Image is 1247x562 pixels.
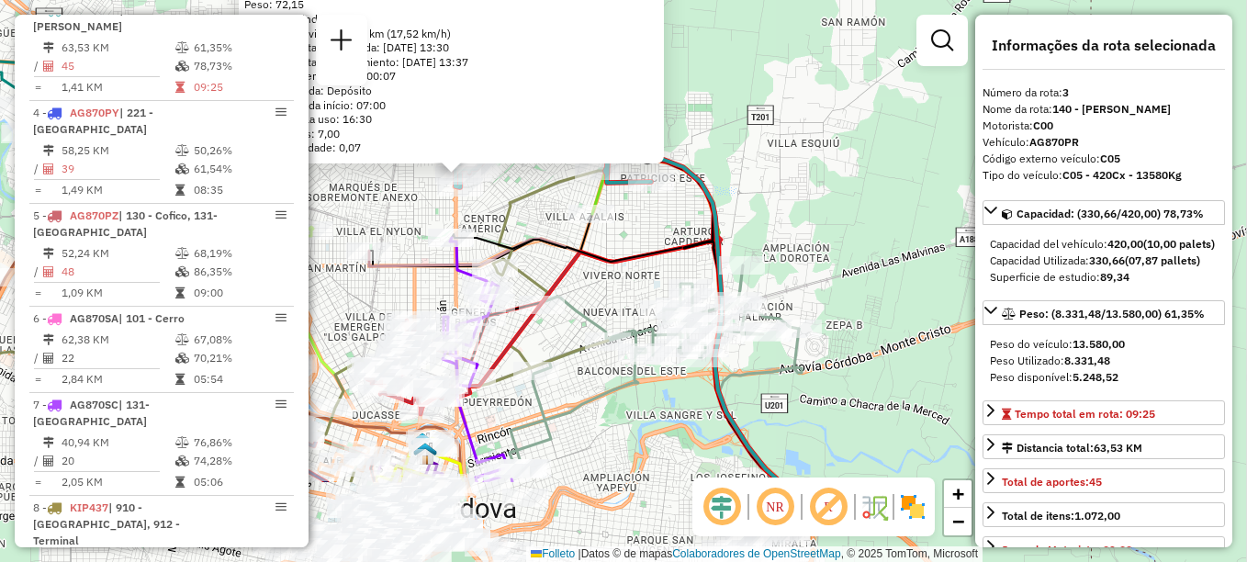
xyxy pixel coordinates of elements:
i: Total de Atividades [43,455,54,466]
td: 1,09 KM [61,284,174,302]
span: | 101 - Cerro [118,311,185,325]
strong: 420,00 [1107,237,1143,251]
td: = [33,370,42,388]
td: 63,53 KM [61,39,174,57]
em: Opções [275,209,286,220]
div: Tempo dirigindo: 00:01 [244,12,658,27]
span: | 221 - [GEOGRAPHIC_DATA] [33,106,153,136]
i: % de utilização da cubagem [175,353,189,364]
span: AG870PR [70,3,119,17]
strong: 13.580,00 [1073,337,1125,351]
div: Janela utilizada início: 07:00 [244,98,658,113]
div: Total de itens: 7,00 [244,127,658,141]
i: Tempo total em rota [175,82,185,93]
td: 68,19% [193,244,286,263]
td: 62,38 KM [61,331,174,349]
td: = [33,181,42,199]
div: Duración de la uso: 16:30 [244,112,658,127]
a: Acercar [944,480,972,508]
div: Janela utilizada: Depósito [244,84,658,98]
font: Capacidad Utilizada: [990,253,1200,267]
td: 22 [61,349,174,367]
strong: AG870PR [1029,135,1079,149]
td: = [33,473,42,491]
span: Exibir rótulo [806,485,850,529]
strong: 3 [1062,85,1069,99]
i: % de utilização do peso [175,437,189,448]
div: Peso: (8.331,48/13.580,00) 61,35% [983,329,1225,393]
td: 2,05 KM [61,473,174,491]
em: Opções [275,501,286,512]
span: AG870SC [70,398,118,411]
img: UDC Cordoba [410,432,434,455]
em: Opções [275,399,286,410]
div: Datos © de mapas , © 2025 TomTom, Microsoft [526,546,983,562]
div: Distancia prevista: 0,292 km (17,52 km/h) [244,27,658,41]
strong: (07,87 pallets) [1125,253,1200,267]
td: = [33,284,42,302]
i: Total de Atividades [43,163,54,174]
div: Capacidad: (330,66/420,00) 78,73% [983,229,1225,293]
a: Nova sessão e pesquisa [323,22,360,63]
span: | 131- [GEOGRAPHIC_DATA] [33,398,150,428]
i: Total de Atividades [43,266,54,277]
span: Total de aportes: [1002,475,1102,489]
i: Distância Total [43,334,54,345]
strong: 5.248,52 [1073,370,1118,384]
i: Tempo total em rota [175,477,185,488]
i: % de utilização do peso [175,248,189,259]
td: 09:25 [193,78,286,96]
td: / [33,160,42,178]
img: UDC - Córdoba [413,442,437,466]
a: Capacidad: (330,66/420,00) 78,73% [983,200,1225,225]
font: 74,28% [194,454,232,467]
td: 61,35% [193,39,286,57]
a: Total de itens:1.072,00 [983,502,1225,527]
td: / [33,57,42,75]
strong: 140 - [PERSON_NAME] [1052,102,1171,116]
span: | 130 - Cofico, 131- [GEOGRAPHIC_DATA] [33,208,218,239]
td: 52,24 KM [61,244,174,263]
font: 78,73% [194,59,232,73]
td: 09:00 [193,284,286,302]
td: 1,49 KM [61,181,174,199]
font: Distancia total: [1017,441,1142,455]
i: % de utilização da cubagem [175,163,189,174]
a: Distancia total:63,53 KM [983,434,1225,459]
a: Alejar [944,508,972,535]
a: Folleto [531,547,575,560]
strong: 1.072,00 [1074,509,1120,523]
font: Peso Utilizado: [990,354,1110,367]
span: AG870SA [70,311,118,325]
font: Vehículo: [983,135,1079,149]
i: % de utilização do peso [175,145,189,156]
span: Peso do veículo: [990,337,1125,351]
span: Ocultar NR [753,485,797,529]
i: Tempo total em rota [175,287,185,298]
span: KIP437 [70,500,108,514]
td: 1,41 KM [61,78,174,96]
span: Tempo total em rota: 09:25 [1015,407,1155,421]
td: 58,25 KM [61,141,174,160]
i: Tempo total em rota [175,374,185,385]
strong: 8.331,48 [1064,354,1110,367]
td: / [33,452,42,470]
i: Distância Total [43,145,54,156]
i: % de utilização do peso [175,42,189,53]
a: Tempo total em rota: 09:25 [983,400,1225,425]
strong: C05 - 420Cx - 13580Kg [1062,168,1182,182]
a: Exibir filtros [924,22,961,59]
div: Total de itens: [1002,508,1120,524]
i: Tempo total em rota [175,185,185,196]
font: 5 - [33,208,47,222]
font: 61,54% [194,162,232,175]
span: AG870PY [70,106,119,119]
div: Nome da rota: [983,101,1225,118]
td: 2,84 KM [61,370,174,388]
i: Distância Total [43,42,54,53]
i: % de utilização da cubagem [175,61,189,72]
i: % de utilização do peso [175,334,189,345]
strong: 330,66 [1089,253,1125,267]
h4: Informações da rota selecionada [983,37,1225,54]
div: Palets cuantidade: 0,07 [244,140,658,155]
